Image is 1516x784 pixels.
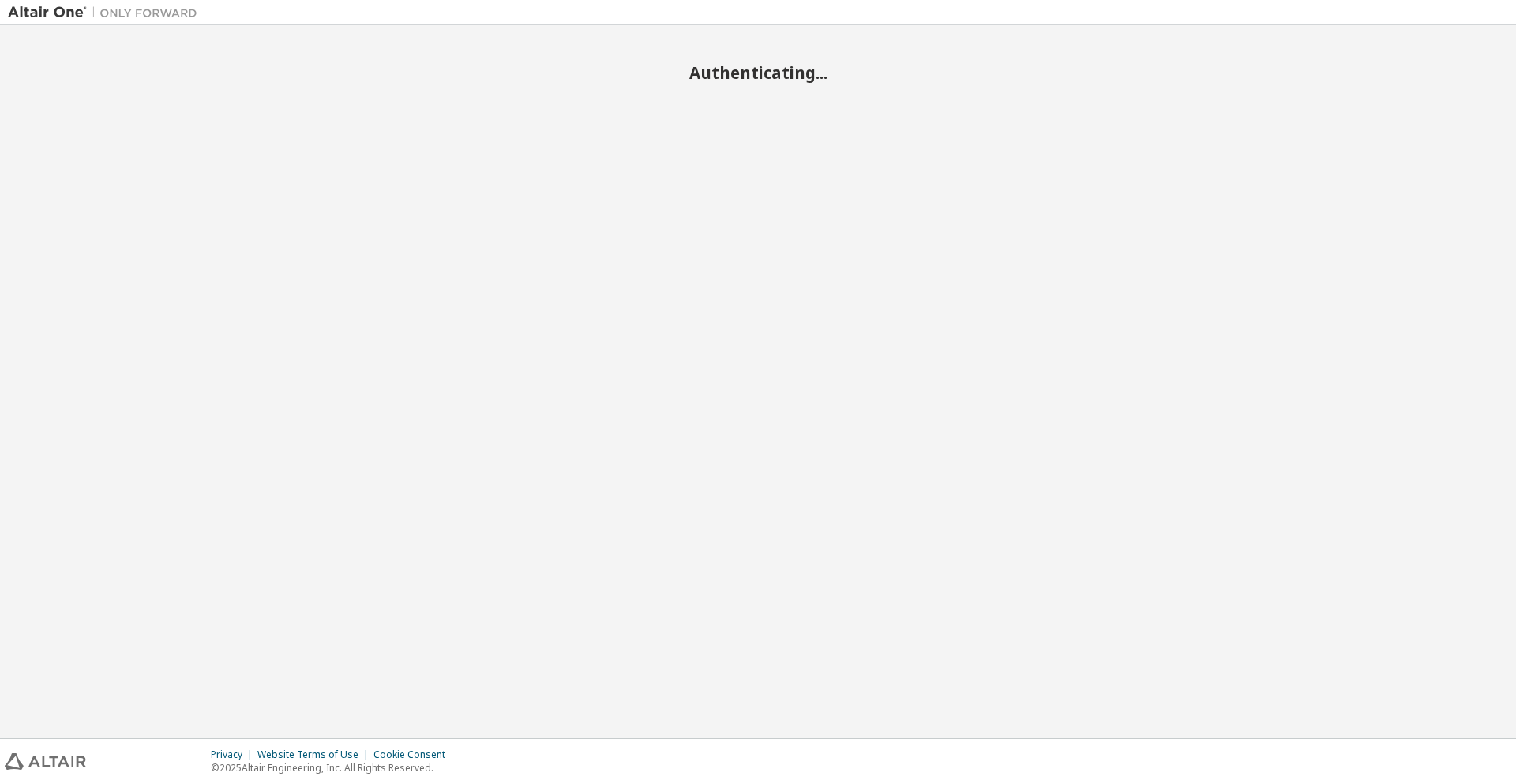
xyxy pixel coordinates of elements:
[211,748,257,761] div: Privacy
[5,753,86,770] img: altair_logo.svg
[373,748,455,761] div: Cookie Consent
[257,748,373,761] div: Website Terms of Use
[8,5,205,21] img: Altair One
[8,62,1508,83] h2: Authenticating...
[211,761,455,775] p: © 2025 Altair Engineering, Inc. All Rights Reserved.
